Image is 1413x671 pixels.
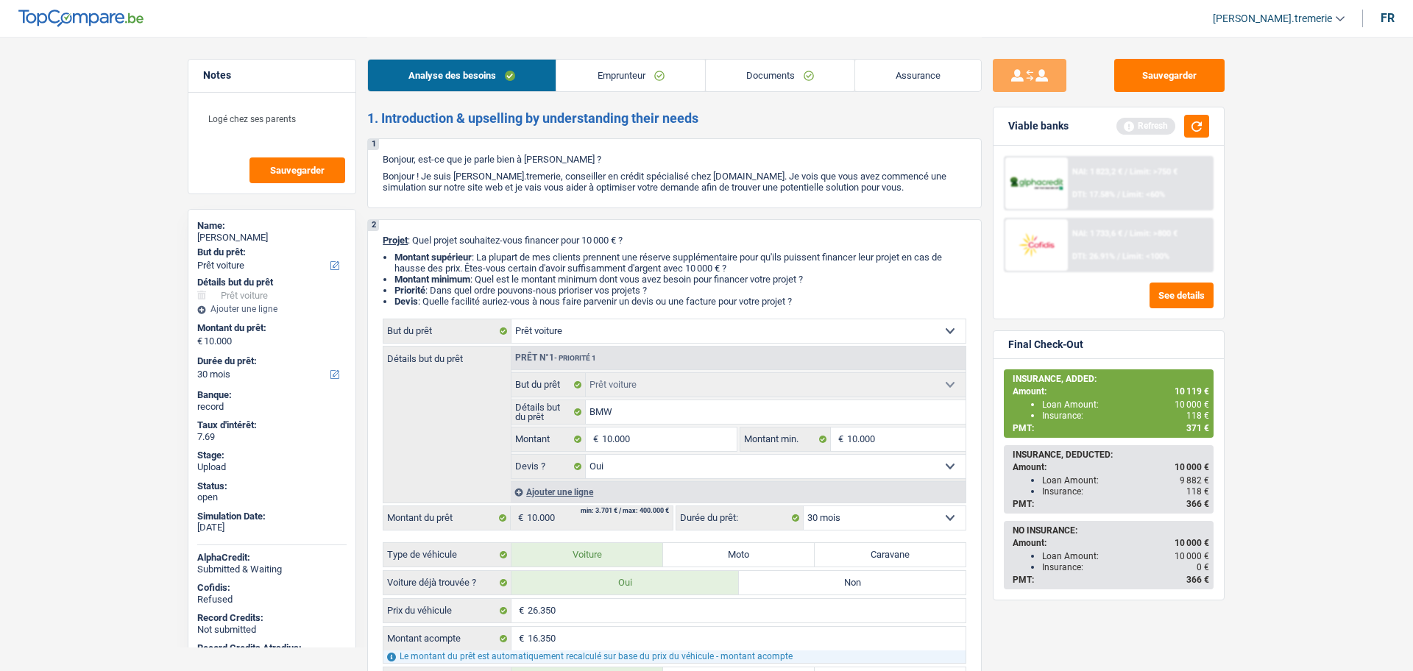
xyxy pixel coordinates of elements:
[1072,229,1122,238] span: NAI: 1 733,6 €
[1180,475,1209,486] span: 9 882 €
[203,69,341,82] h5: Notes
[197,511,347,522] div: Simulation Date:
[1013,525,1209,536] div: NO INSURANCE:
[197,232,347,244] div: [PERSON_NAME]
[511,599,528,622] span: €
[383,154,966,165] p: Bonjour, est-ce que je parle bien à [PERSON_NAME] ?
[394,296,966,307] li: : Quelle facilité auriez-vous à nous faire parvenir un devis ou une facture pour votre projet ?
[1072,252,1115,261] span: DTI: 26.91%
[197,564,347,575] div: Submitted & Waiting
[270,166,325,175] span: Sauvegarder
[1009,231,1063,258] img: Cofidis
[581,508,669,514] div: min: 3.701 € / max: 400.000 €
[1042,400,1209,410] div: Loan Amount:
[1122,252,1169,261] span: Limit: <100%
[1125,229,1127,238] span: /
[197,389,347,401] div: Banque:
[383,235,408,246] span: Projet
[1013,575,1209,585] div: PMT:
[394,285,966,296] li: : Dans quel ordre pouvons-nous prioriser vos projets ?
[1013,423,1209,433] div: PMT:
[197,594,347,606] div: Refused
[855,60,981,91] a: Assurance
[739,571,966,594] label: Non
[1117,190,1120,199] span: /
[1197,562,1209,572] span: 0 €
[1186,486,1209,497] span: 118 €
[1042,411,1209,421] div: Insurance:
[1130,229,1177,238] span: Limit: >800 €
[586,427,602,451] span: €
[1175,462,1209,472] span: 10 000 €
[1186,423,1209,433] span: 371 €
[383,171,966,193] p: Bonjour ! Je suis [PERSON_NAME].tremerie, conseiller en crédit spécialisé chez [DOMAIN_NAME]. Je ...
[394,274,966,285] li: : Quel est le montant minimum dont vous avez besoin pour financer votre projet ?
[663,543,815,567] label: Moto
[197,401,347,413] div: record
[197,552,347,564] div: AlphaCredit:
[1186,575,1209,585] span: 366 €
[368,60,556,91] a: Analyse des besoins
[367,110,982,127] h2: 1. Introduction & upselling by understanding their needs
[197,612,347,624] div: Record Credits:
[556,60,704,91] a: Emprunteur
[197,419,347,431] div: Taux d'intérêt:
[511,481,966,503] div: Ajouter une ligne
[1122,190,1165,199] span: Limit: <60%
[383,347,511,363] label: Détails but du prêt
[1072,190,1115,199] span: DTI: 17.58%
[197,582,347,594] div: Cofidis:
[1013,374,1209,384] div: INSURANCE, ADDED:
[1009,175,1063,192] img: AlphaCredit
[1381,11,1395,25] div: fr
[383,543,511,567] label: Type de véhicule
[511,373,586,397] label: But du prêt
[1130,167,1177,177] span: Limit: >750 €
[249,157,345,183] button: Sauvegarder
[394,252,966,274] li: : La plupart de mes clients prennent une réserve supplémentaire pour qu'ils puissent financer leu...
[1117,252,1120,261] span: /
[511,543,663,567] label: Voiture
[368,139,379,150] div: 1
[383,650,966,663] div: Le montant du prêt est automatiquement recalculé sur base du prix du véhicule - montant acompte
[383,571,511,594] label: Voiture déjà trouvée ?
[1042,486,1209,497] div: Insurance:
[394,285,425,296] strong: Priorité
[1013,499,1209,509] div: PMT:
[1201,7,1345,31] a: [PERSON_NAME].tremerie
[740,427,830,451] label: Montant min.
[1186,499,1209,509] span: 366 €
[197,522,347,533] div: [DATE]
[1013,538,1209,548] div: Amount:
[1186,411,1209,421] span: 118 €
[1150,283,1214,308] button: See details
[197,246,344,258] label: But du prêt:
[511,571,739,594] label: Oui
[368,220,379,231] div: 2
[1042,475,1209,486] div: Loan Amount:
[383,599,511,622] label: Prix du véhicule
[197,304,347,314] div: Ajouter une ligne
[815,543,966,567] label: Caravane
[197,624,347,636] div: Not submitted
[511,627,528,650] span: €
[1175,386,1209,397] span: 10 119 €
[1042,562,1209,572] div: Insurance:
[197,642,347,654] div: Record Credits Atradius:
[511,353,600,363] div: Prêt n°1
[831,427,847,451] span: €
[1042,551,1209,561] div: Loan Amount:
[1213,13,1332,25] span: [PERSON_NAME].tremerie
[197,491,347,503] div: open
[554,354,596,362] span: - Priorité 1
[197,220,347,232] div: Name:
[383,627,511,650] label: Montant acompte
[197,335,202,347] span: €
[1072,167,1122,177] span: NAI: 1 823,2 €
[676,506,804,530] label: Durée du prêt:
[394,252,472,263] strong: Montant supérieur
[511,400,586,424] label: Détails but du prêt
[394,274,470,285] strong: Montant minimum
[511,506,527,530] span: €
[1125,167,1127,177] span: /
